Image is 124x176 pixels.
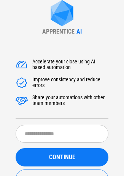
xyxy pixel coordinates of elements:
[16,59,28,71] img: Accelerate
[49,154,75,160] span: CONTINUE
[42,28,75,35] div: APPRENTICE
[76,28,82,35] div: AI
[32,95,108,107] div: Share your automations with other team members
[16,77,28,89] img: Accelerate
[32,77,108,89] div: Improve consistency and reduce errors
[16,95,28,107] img: Accelerate
[32,59,108,71] div: Accelerate your close using AI based automation
[16,148,108,166] button: CONTINUE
